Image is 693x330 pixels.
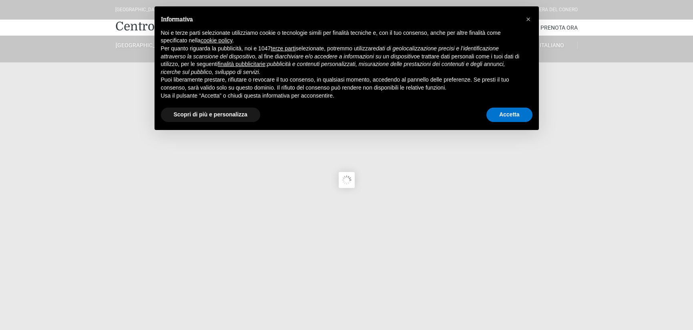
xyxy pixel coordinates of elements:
em: pubblicità e contenuti personalizzati, misurazione delle prestazioni dei contenuti e degli annunc... [161,61,505,75]
button: Scopri di più e personalizza [161,108,260,122]
a: Italiano [526,42,578,49]
div: [GEOGRAPHIC_DATA] [115,6,161,14]
p: Usa il pulsante “Accetta” o chiudi questa informativa per acconsentire. [161,92,520,100]
button: terze parti [271,45,295,53]
p: Per quanto riguarda la pubblicità, noi e 1047 selezionate, potremmo utilizzare , al fine di e tra... [161,45,520,76]
button: Accetta [486,108,532,122]
a: Prenota Ora [540,20,578,36]
p: Puoi liberamente prestare, rifiutare o revocare il tuo consenso, in qualsiasi momento, accedendo ... [161,76,520,92]
a: Centro Vacanze De Angelis [115,18,270,34]
span: × [526,15,531,24]
button: finalità pubblicitarie [218,60,265,68]
button: Chiudi questa informativa [522,13,535,26]
em: dati di geolocalizzazione precisi e l’identificazione attraverso la scansione del dispositivo [161,45,499,60]
span: Italiano [540,42,564,48]
a: [GEOGRAPHIC_DATA] [115,42,167,49]
em: archiviare e/o accedere a informazioni su un dispositivo [279,53,417,60]
p: Noi e terze parti selezionate utilizziamo cookie o tecnologie simili per finalità tecniche e, con... [161,29,520,45]
div: Riviera Del Conero [531,6,578,14]
h2: Informativa [161,16,520,23]
a: cookie policy [201,37,232,44]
